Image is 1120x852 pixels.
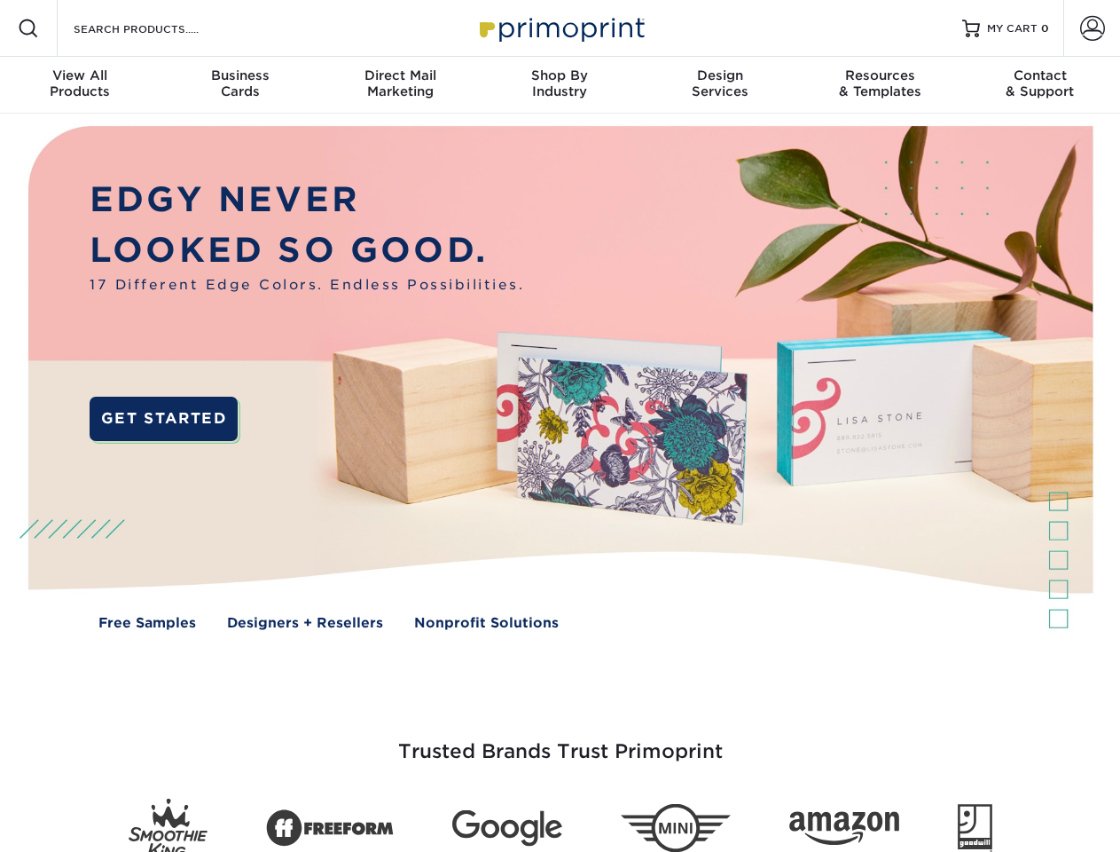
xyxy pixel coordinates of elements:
a: Nonprofit Solutions [414,613,559,634]
a: BusinessCards [160,57,319,114]
img: Goodwill [958,804,992,852]
span: 0 [1041,22,1049,35]
a: Resources& Templates [800,57,959,114]
span: Design [640,67,800,83]
p: LOOKED SO GOOD. [90,225,524,276]
img: Primoprint [472,9,649,47]
a: GET STARTED [90,397,238,441]
span: Direct Mail [320,67,480,83]
a: Direct MailMarketing [320,57,480,114]
a: Designers + Resellers [227,613,383,634]
a: Contact& Support [960,57,1120,114]
span: Resources [800,67,959,83]
a: Free Samples [98,613,196,634]
span: Shop By [480,67,639,83]
img: Google [452,810,562,847]
div: Services [640,67,800,99]
input: SEARCH PRODUCTS..... [72,18,245,39]
img: Amazon [789,812,899,846]
h3: Trusted Brands Trust Primoprint [42,698,1079,785]
a: DesignServices [640,57,800,114]
div: Cards [160,67,319,99]
a: Shop ByIndustry [480,57,639,114]
span: 17 Different Edge Colors. Endless Possibilities. [90,275,524,296]
span: Business [160,67,319,83]
span: Contact [960,67,1120,83]
p: EDGY NEVER [90,175,524,225]
div: & Support [960,67,1120,99]
div: & Templates [800,67,959,99]
span: MY CART [987,21,1038,36]
div: Industry [480,67,639,99]
div: Marketing [320,67,480,99]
